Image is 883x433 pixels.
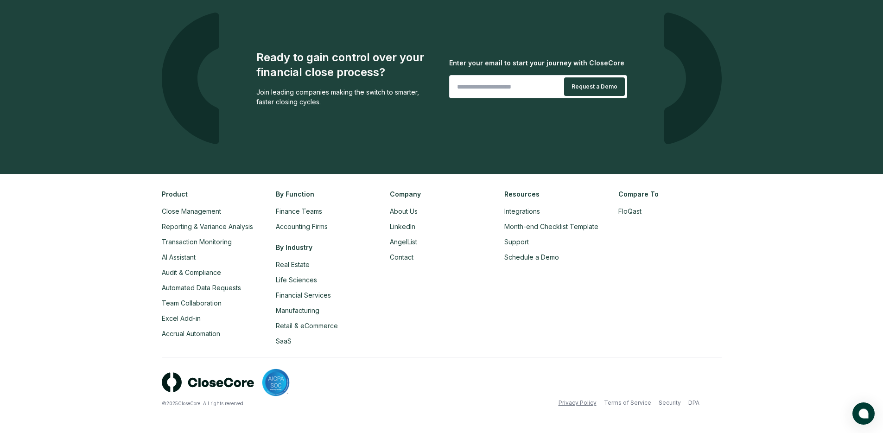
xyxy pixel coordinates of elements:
a: Transaction Monitoring [162,238,232,246]
img: logo [162,372,254,392]
a: AngelList [390,238,417,246]
a: About Us [390,207,418,215]
div: Join leading companies making the switch to smarter, faster closing cycles. [256,87,434,107]
a: Audit & Compliance [162,268,221,276]
a: Integrations [504,207,540,215]
a: FloQast [618,207,642,215]
a: Real Estate [276,261,310,268]
a: Financial Services [276,291,331,299]
a: Close Management [162,207,221,215]
button: Request a Demo [564,77,625,96]
img: logo [664,13,722,144]
a: Retail & eCommerce [276,322,338,330]
h3: By Industry [276,242,379,252]
img: SOC 2 compliant [262,369,290,396]
button: atlas-launcher [852,402,875,425]
a: AI Assistant [162,253,196,261]
a: Support [504,238,529,246]
a: Excel Add-in [162,314,201,322]
h3: Resources [504,189,607,199]
a: Schedule a Demo [504,253,559,261]
h3: By Function [276,189,379,199]
a: LinkedIn [390,223,415,230]
a: DPA [688,399,699,407]
a: Finance Teams [276,207,322,215]
img: logo [162,13,219,144]
a: Reporting & Variance Analysis [162,223,253,230]
h3: Company [390,189,493,199]
a: Privacy Policy [559,399,597,407]
div: © 2025 CloseCore. All rights reserved. [162,400,442,407]
a: Life Sciences [276,276,317,284]
div: Enter your email to start your journey with CloseCore [449,58,627,68]
a: Month-end Checklist Template [504,223,598,230]
div: Ready to gain control over your financial close process? [256,50,434,80]
h3: Product [162,189,265,199]
a: Automated Data Requests [162,284,241,292]
a: Security [659,399,681,407]
h3: Compare To [618,189,721,199]
a: Accounting Firms [276,223,328,230]
a: Team Collaboration [162,299,222,307]
a: Contact [390,253,413,261]
a: SaaS [276,337,292,345]
a: Terms of Service [604,399,651,407]
a: Manufacturing [276,306,319,314]
a: Accrual Automation [162,330,220,337]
